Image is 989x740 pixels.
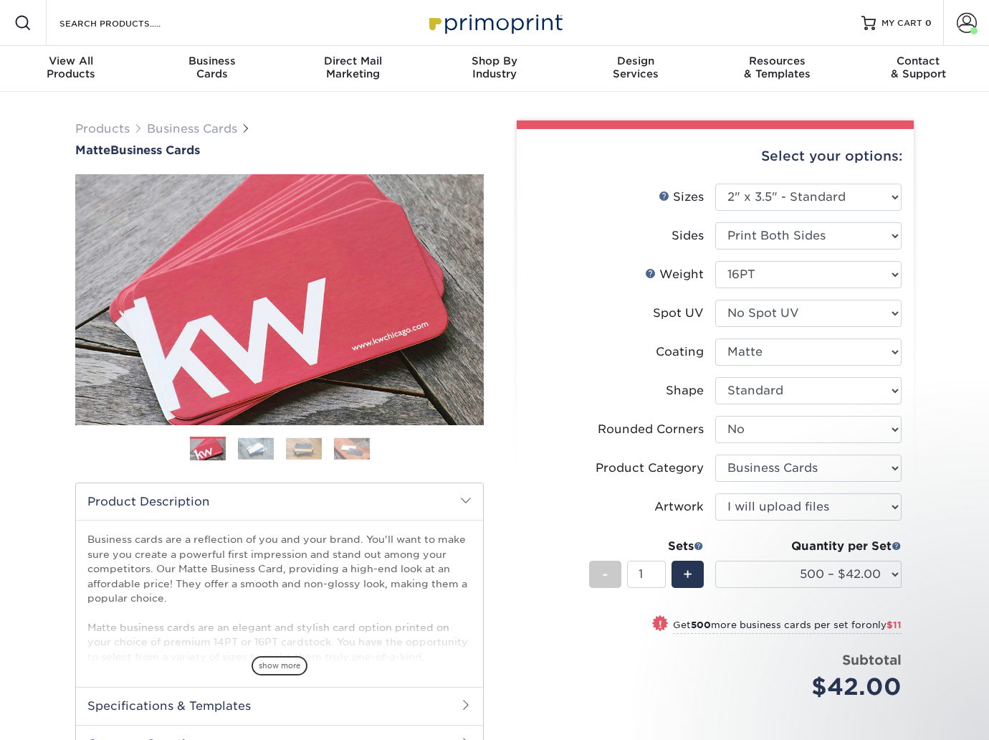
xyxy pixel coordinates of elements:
[881,17,922,29] span: MY CART
[334,437,370,460] img: Business Cards 04
[596,460,704,477] div: Product Category
[589,538,704,555] div: Sets
[602,564,608,585] span: -
[707,46,848,92] a: Resources& Templates
[645,266,704,283] div: Weight
[925,18,932,28] span: 0
[715,538,902,555] div: Quantity per Set
[282,54,424,67] span: Direct Mail
[76,687,483,724] h2: Specifications & Templates
[282,54,424,80] div: Marketing
[424,54,565,67] span: Shop By
[252,656,307,675] span: show more
[848,54,989,67] span: Contact
[282,46,424,92] a: Direct MailMarketing
[528,129,902,184] div: Select your options:
[726,670,902,704] div: $42.00
[190,432,226,468] img: Business Cards 01
[565,54,707,80] div: Services
[659,617,662,632] span: !
[673,620,902,634] small: Get more business cards per set for
[707,54,848,80] div: & Templates
[887,620,902,630] span: $11
[58,14,198,32] input: SEARCH PRODUCTS.....
[653,305,704,322] div: Spot UV
[691,620,711,630] strong: 500
[866,620,902,630] span: only
[141,54,282,67] span: Business
[87,532,472,736] p: Business cards are a reflection of you and your brand. You'll want to make sure you create a powe...
[707,54,848,67] span: Resources
[598,421,704,438] div: Rounded Corners
[147,122,237,136] a: Business Cards
[842,652,902,668] strong: Subtotal
[666,382,704,399] div: Shape
[238,437,274,460] img: Business Cards 02
[141,46,282,92] a: BusinessCards
[654,498,704,516] div: Artwork
[75,143,484,157] a: MatteBusiness Cards
[76,483,483,520] h2: Product Description
[565,46,707,92] a: DesignServices
[75,143,110,157] span: Matte
[656,343,704,361] div: Coating
[424,54,565,80] div: Industry
[848,46,989,92] a: Contact& Support
[683,564,692,585] span: +
[286,437,322,460] img: Business Cards 03
[940,691,975,726] iframe: Intercom live chat
[848,54,989,80] div: & Support
[672,227,704,245] div: Sides
[565,54,707,67] span: Design
[4,696,122,735] iframe: Google Customer Reviews
[141,54,282,80] div: Cards
[75,95,484,504] img: Matte 01
[423,7,566,38] img: Primoprint
[424,46,565,92] a: Shop ByIndustry
[659,189,704,206] div: Sizes
[75,143,484,157] h1: Business Cards
[75,122,130,136] a: Products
